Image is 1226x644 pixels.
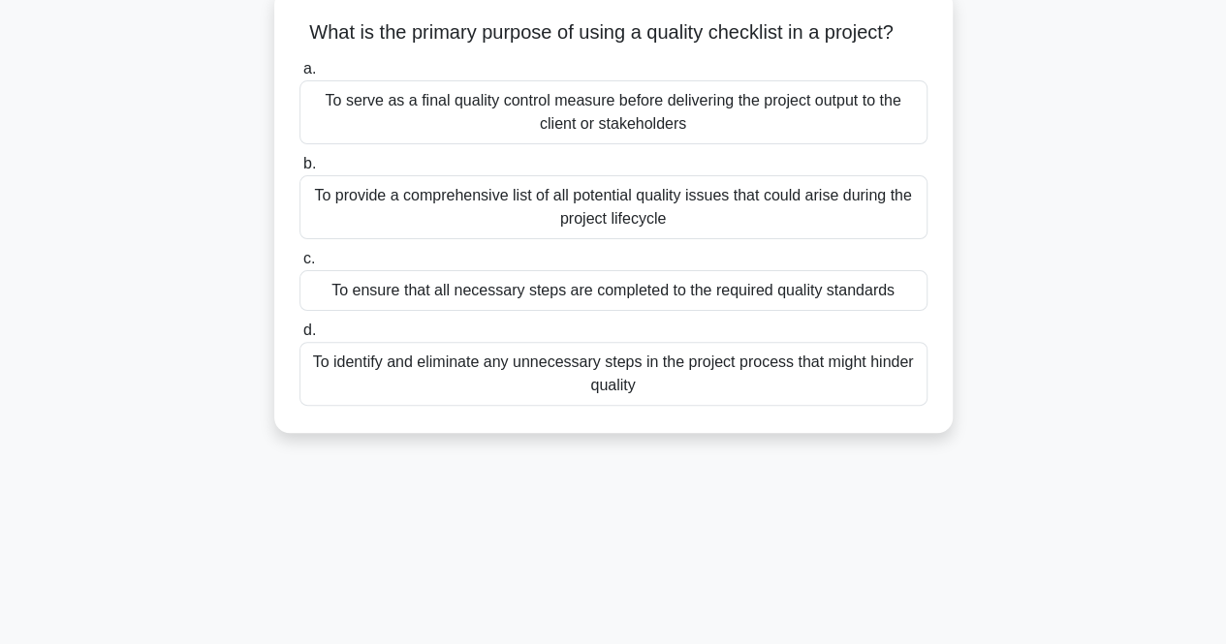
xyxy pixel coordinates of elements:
span: d. [303,322,316,338]
div: To identify and eliminate any unnecessary steps in the project process that might hinder quality [299,342,927,406]
div: To serve as a final quality control measure before delivering the project output to the client or... [299,80,927,144]
span: a. [303,60,316,77]
span: c. [303,250,315,266]
div: To provide a comprehensive list of all potential quality issues that could arise during the proje... [299,175,927,239]
div: To ensure that all necessary steps are completed to the required quality standards [299,270,927,311]
span: b. [303,155,316,171]
h5: What is the primary purpose of using a quality checklist in a project? [298,20,929,46]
